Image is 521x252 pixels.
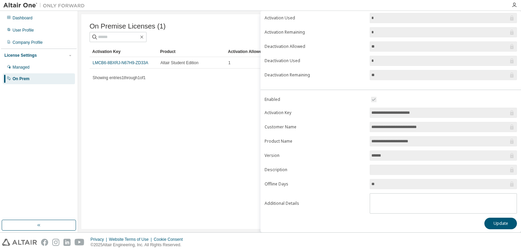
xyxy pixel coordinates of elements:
p: © 2025 Altair Engineering, Inc. All Rights Reserved. [91,242,187,248]
div: Activation Allowed [228,46,290,57]
img: instagram.svg [52,239,59,246]
img: facebook.svg [41,239,48,246]
div: Dashboard [13,15,33,21]
label: Version [265,153,366,158]
label: Offline Days [265,181,366,187]
div: Product [160,46,223,57]
div: Cookie Consent [154,237,187,242]
label: Enabled [265,97,366,102]
span: Altair Student Edition [160,60,198,66]
div: Website Terms of Use [109,237,154,242]
img: youtube.svg [75,239,84,246]
span: On Premise Licenses (1) [90,22,166,30]
div: On Prem [13,76,30,82]
img: Altair One [3,2,88,9]
div: User Profile [13,28,34,33]
label: Description [265,167,366,173]
span: 1 [228,60,231,66]
img: linkedin.svg [63,239,71,246]
label: Deactivation Remaining [265,72,366,78]
label: Activation Used [265,15,366,21]
label: Deactivation Used [265,58,366,64]
span: Showing entries 1 through 1 of 1 [93,75,146,80]
button: Update [484,218,517,229]
label: Product Name [265,139,366,144]
div: Managed [13,65,30,70]
div: Privacy [91,237,109,242]
div: Company Profile [13,40,43,45]
img: altair_logo.svg [2,239,37,246]
div: Activation Key [92,46,155,57]
label: Activation Key [265,110,366,115]
label: Customer Name [265,124,366,130]
a: LMCB6-8BXRJ-N67H9-ZD33A [93,60,148,65]
label: Deactivation Allowed [265,44,366,49]
label: Activation Remaining [265,30,366,35]
div: License Settings [4,53,37,58]
label: Additional Details [265,201,366,206]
